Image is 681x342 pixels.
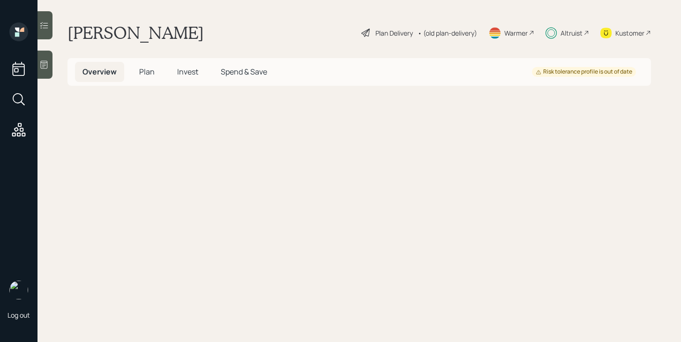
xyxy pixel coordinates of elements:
div: Risk tolerance profile is out of date [536,68,632,76]
div: Kustomer [615,28,644,38]
div: Altruist [561,28,583,38]
div: Plan Delivery [375,28,413,38]
div: • (old plan-delivery) [418,28,477,38]
span: Invest [177,67,198,77]
div: Warmer [504,28,528,38]
span: Plan [139,67,155,77]
img: michael-russo-headshot.png [9,281,28,299]
div: Log out [7,311,30,320]
span: Spend & Save [221,67,267,77]
h1: [PERSON_NAME] [67,22,204,43]
span: Overview [82,67,117,77]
